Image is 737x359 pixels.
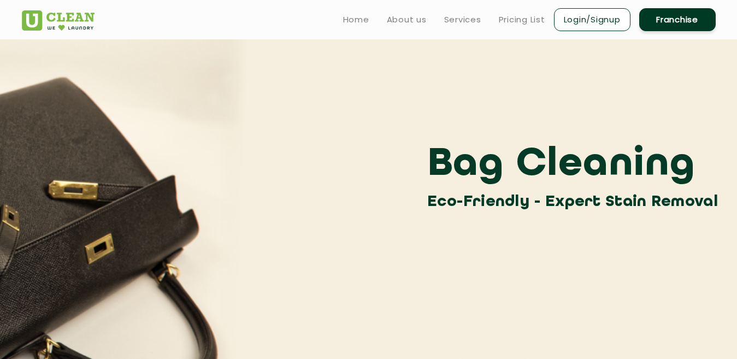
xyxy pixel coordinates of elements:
h3: Eco-Friendly - Expert Stain Removal [427,190,724,214]
a: Services [444,13,481,26]
a: Pricing List [499,13,545,26]
a: Login/Signup [554,8,630,31]
h3: Bag Cleaning [427,140,724,190]
img: UClean Laundry and Dry Cleaning [22,10,95,31]
a: Home [343,13,369,26]
a: About us [387,13,427,26]
a: Franchise [639,8,716,31]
